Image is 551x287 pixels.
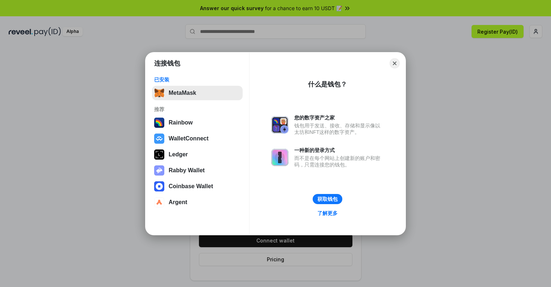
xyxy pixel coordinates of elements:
div: 获取钱包 [317,196,338,202]
button: Rainbow [152,115,243,130]
div: 您的数字资产之家 [294,114,384,121]
button: Ledger [152,147,243,162]
div: 而不是在每个网站上创建新的账户和密码，只需连接您的钱包。 [294,155,384,168]
a: 了解更多 [313,208,342,218]
img: svg+xml,%3Csvg%20fill%3D%22none%22%20height%3D%2233%22%20viewBox%3D%220%200%2035%2033%22%20width%... [154,88,164,98]
div: 什么是钱包？ [308,80,347,89]
div: 已安装 [154,76,240,83]
button: Close [390,58,400,68]
div: 了解更多 [317,210,338,216]
img: svg+xml,%3Csvg%20width%3D%2228%22%20height%3D%2228%22%20viewBox%3D%220%200%2028%2028%22%20fill%3D... [154,134,164,144]
img: svg+xml,%3Csvg%20xmlns%3D%22http%3A%2F%2Fwww.w3.org%2F2000%2Fsvg%22%20fill%3D%22none%22%20viewBox... [271,116,288,134]
div: Argent [169,199,187,206]
button: Coinbase Wallet [152,179,243,194]
img: svg+xml,%3Csvg%20width%3D%2228%22%20height%3D%2228%22%20viewBox%3D%220%200%2028%2028%22%20fill%3D... [154,197,164,207]
div: Ledger [169,151,188,158]
div: Rainbow [169,119,193,126]
div: 钱包用于发送、接收、存储和显示像以太坊和NFT这样的数字资产。 [294,122,384,135]
div: Rabby Wallet [169,167,205,174]
button: Rabby Wallet [152,163,243,178]
div: WalletConnect [169,135,209,142]
img: svg+xml,%3Csvg%20width%3D%2228%22%20height%3D%2228%22%20viewBox%3D%220%200%2028%2028%22%20fill%3D... [154,181,164,191]
div: MetaMask [169,90,196,96]
img: svg+xml,%3Csvg%20xmlns%3D%22http%3A%2F%2Fwww.w3.org%2F2000%2Fsvg%22%20fill%3D%22none%22%20viewBox... [154,165,164,176]
button: MetaMask [152,86,243,100]
button: WalletConnect [152,131,243,146]
div: Coinbase Wallet [169,183,213,190]
div: 一种新的登录方式 [294,147,384,153]
img: svg+xml,%3Csvg%20xmlns%3D%22http%3A%2F%2Fwww.w3.org%2F2000%2Fsvg%22%20fill%3D%22none%22%20viewBox... [271,149,288,166]
button: Argent [152,195,243,210]
div: 推荐 [154,106,240,113]
button: 获取钱包 [313,194,342,204]
h1: 连接钱包 [154,59,180,68]
img: svg+xml,%3Csvg%20xmlns%3D%22http%3A%2F%2Fwww.w3.org%2F2000%2Fsvg%22%20width%3D%2228%22%20height%3... [154,149,164,160]
img: svg+xml,%3Csvg%20width%3D%22120%22%20height%3D%22120%22%20viewBox%3D%220%200%20120%20120%22%20fil... [154,118,164,128]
